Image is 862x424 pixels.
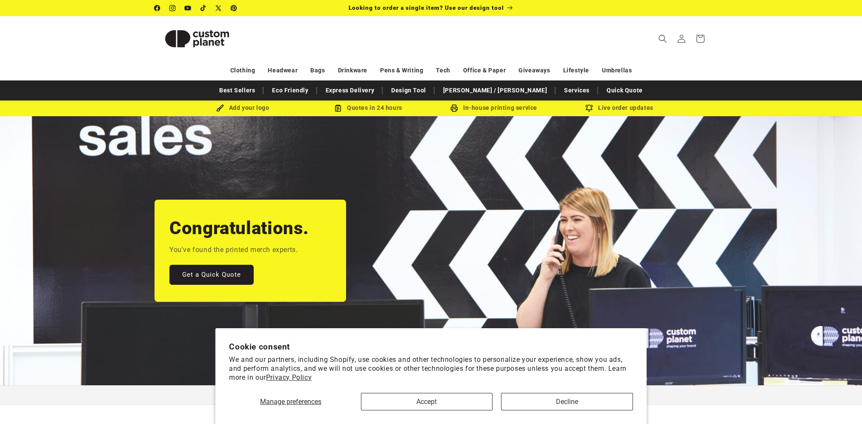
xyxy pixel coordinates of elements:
[557,103,682,113] div: Live order updates
[180,103,306,113] div: Add your logo
[216,104,224,112] img: Brush Icon
[321,83,379,98] a: Express Delivery
[266,373,312,381] a: Privacy Policy
[380,63,423,78] a: Pens & Writing
[450,104,458,112] img: In-house printing
[310,63,325,78] a: Bags
[431,103,557,113] div: In-house printing service
[215,83,259,98] a: Best Sellers
[169,217,309,240] h2: Congratulations.
[349,4,504,11] span: Looking to order a single item? Use our design tool
[602,83,647,98] a: Quick Quote
[155,20,240,58] img: Custom Planet
[306,103,431,113] div: Quotes in 24 hours
[268,63,298,78] a: Headwear
[338,63,367,78] a: Drinkware
[169,265,254,285] a: Get a Quick Quote
[229,355,633,382] p: We and our partners, including Shopify, use cookies and other technologies to personalize your ex...
[436,63,450,78] a: Tech
[560,83,594,98] a: Services
[602,63,632,78] a: Umbrellas
[268,83,312,98] a: Eco Friendly
[653,29,672,48] summary: Search
[230,63,255,78] a: Clothing
[439,83,551,98] a: [PERSON_NAME] / [PERSON_NAME]
[260,398,321,406] span: Manage preferences
[229,342,633,352] h2: Cookie consent
[169,244,298,256] p: You've found the printed merch experts.
[501,393,633,410] button: Decline
[518,63,550,78] a: Giveaways
[361,393,493,410] button: Accept
[563,63,589,78] a: Lifestyle
[229,393,352,410] button: Manage preferences
[585,104,593,112] img: Order updates
[463,63,506,78] a: Office & Paper
[151,16,243,61] a: Custom Planet
[334,104,342,112] img: Order Updates Icon
[387,83,430,98] a: Design Tool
